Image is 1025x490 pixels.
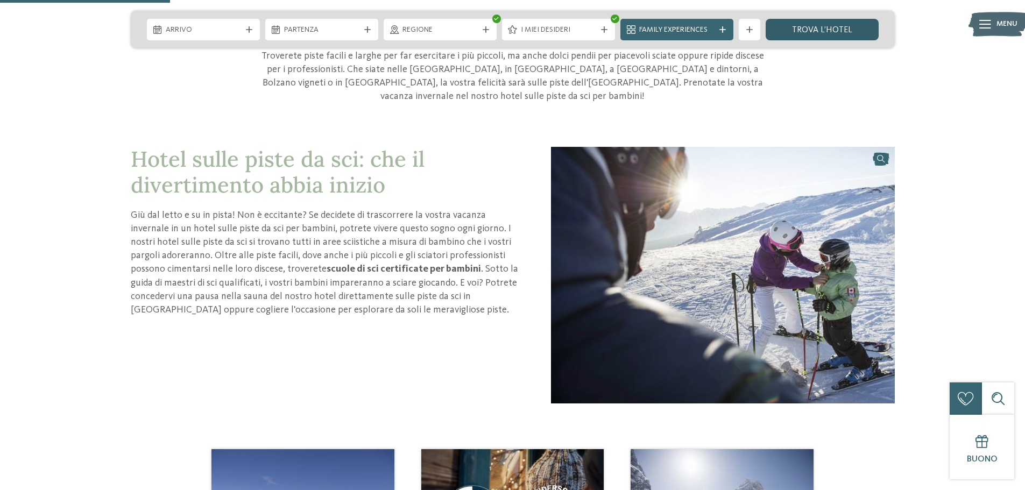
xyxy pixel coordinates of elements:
[521,25,596,35] span: I miei desideri
[131,209,519,317] p: Giù dal letto e su in pista! Non è eccitante? Se decidete di trascorrere la vostra vacanza invern...
[327,264,481,274] strong: scuole di sci certificate per bambini
[639,25,715,35] span: Family Experiences
[950,415,1014,479] a: Buono
[402,25,478,35] span: Regione
[766,19,879,40] a: trova l’hotel
[284,25,359,35] span: Partenza
[166,25,241,35] span: Arrivo
[131,145,425,198] span: Hotel sulle piste da sci: che il divertimento abbia inizio
[551,146,895,404] img: Hotel sulle piste da sci per bambini: divertimento senza confini
[257,9,768,103] p: Per molte famiglie l'[GEOGRAPHIC_DATA] è la prima scelta quando pensano a una e per ovvie ragioni...
[967,455,998,464] span: Buono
